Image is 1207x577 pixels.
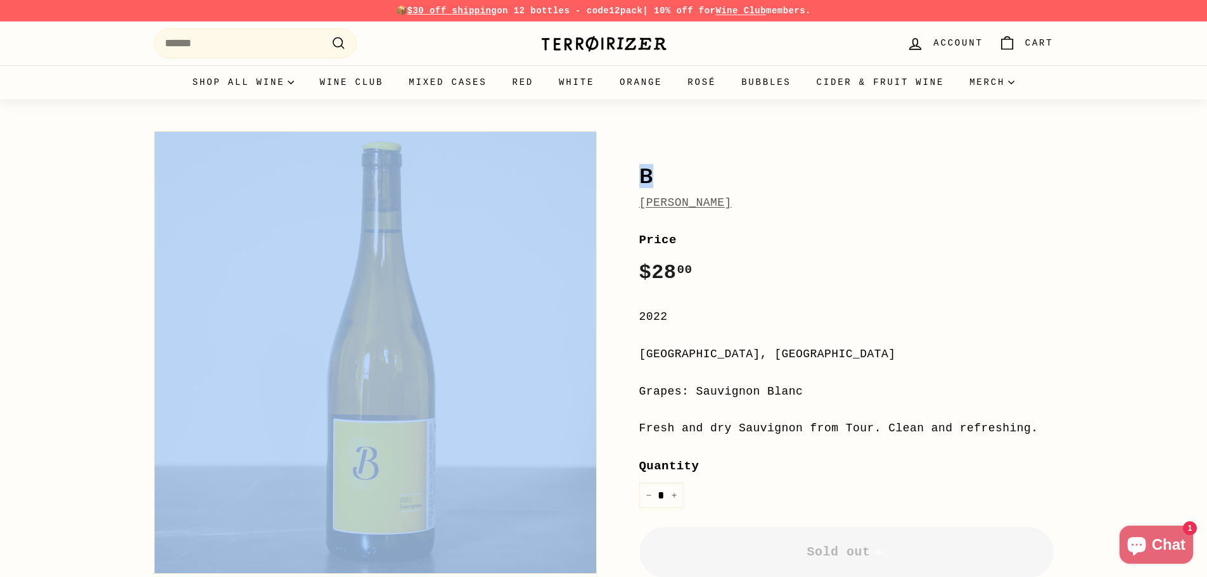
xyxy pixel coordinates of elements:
[729,65,803,99] a: Bubbles
[639,196,732,209] a: [PERSON_NAME]
[804,65,957,99] a: Cider & Fruit Wine
[991,25,1061,62] a: Cart
[639,419,1054,438] div: Fresh and dry Sauvignon from Tour. Clean and refreshing.
[546,65,607,99] a: White
[639,261,693,284] span: $28
[639,483,658,509] button: Reduce item quantity by one
[180,65,307,99] summary: Shop all wine
[1116,526,1197,567] inbox-online-store-chat: Shopify online store chat
[639,308,1054,326] div: 2022
[396,65,499,99] a: Mixed Cases
[609,6,642,16] strong: 12pack
[715,6,766,16] a: Wine Club
[899,25,990,62] a: Account
[307,65,396,99] a: Wine Club
[639,231,1054,250] label: Price
[155,132,596,573] img: B
[499,65,546,99] a: Red
[407,6,497,16] span: $30 off shipping
[675,65,729,99] a: Rosé
[933,36,983,50] span: Account
[639,483,684,509] input: quantity
[807,545,885,559] span: Sold out
[677,263,692,277] sup: 00
[639,383,1054,401] div: Grapes: Sauvignon Blanc
[129,65,1079,99] div: Primary
[1025,36,1054,50] span: Cart
[154,4,1054,18] p: 📦 on 12 bottles - code | 10% off for members.
[957,65,1027,99] summary: Merch
[639,457,1054,476] label: Quantity
[639,345,1054,364] div: [GEOGRAPHIC_DATA], [GEOGRAPHIC_DATA]
[665,483,684,509] button: Increase item quantity by one
[607,65,675,99] a: Orange
[639,166,1054,187] h1: B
